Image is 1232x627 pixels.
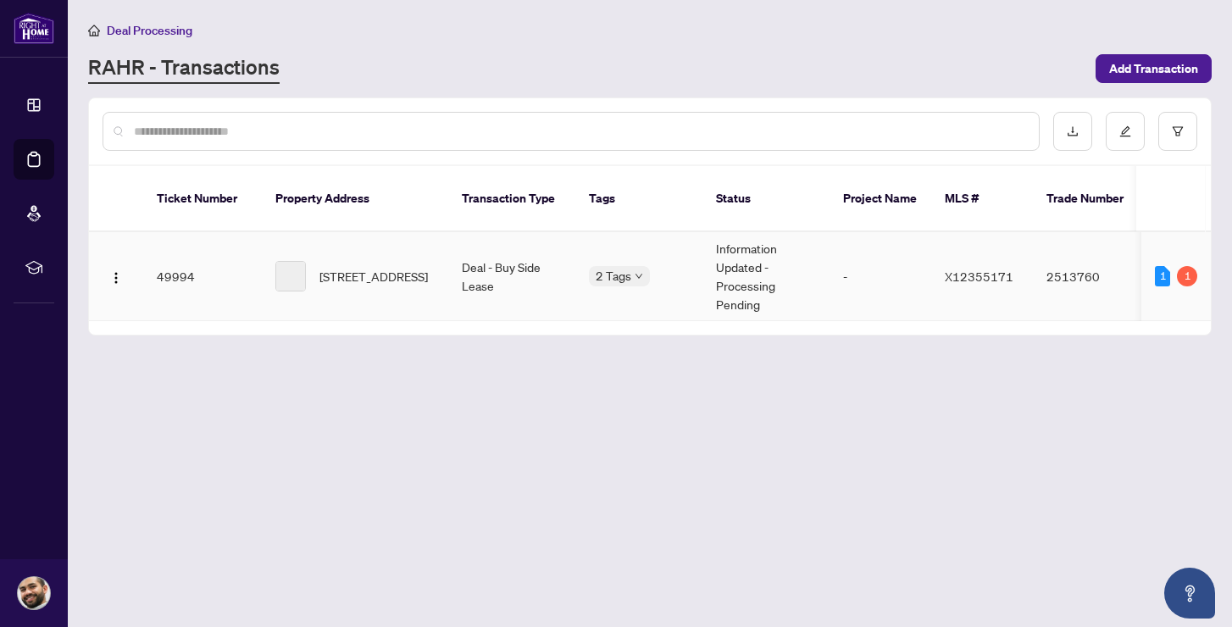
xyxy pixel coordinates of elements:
span: Add Transaction [1109,55,1198,82]
button: filter [1158,112,1197,151]
th: Transaction Type [448,166,575,232]
span: download [1067,125,1079,137]
span: down [635,272,643,280]
button: Logo [103,263,130,290]
img: Profile Icon [18,577,50,609]
td: 2513760 [1033,232,1152,321]
span: edit [1119,125,1131,137]
span: Deal Processing [107,23,192,38]
th: Property Address [262,166,448,232]
th: MLS # [931,166,1033,232]
span: filter [1172,125,1184,137]
th: Ticket Number [143,166,262,232]
th: Tags [575,166,702,232]
td: 49994 [143,232,262,321]
button: edit [1106,112,1145,151]
button: Open asap [1164,568,1215,619]
span: home [88,25,100,36]
img: Logo [109,271,123,285]
div: 1 [1155,266,1170,286]
img: logo [14,13,54,44]
th: Trade Number [1033,166,1152,232]
td: - [830,232,931,321]
td: Information Updated - Processing Pending [702,232,830,321]
button: Add Transaction [1096,54,1212,83]
a: RAHR - Transactions [88,53,280,84]
span: 2 Tags [596,266,631,286]
button: download [1053,112,1092,151]
span: X12355171 [945,269,1013,284]
div: 1 [1177,266,1197,286]
span: [STREET_ADDRESS] [319,267,428,286]
td: Deal - Buy Side Lease [448,232,575,321]
th: Project Name [830,166,931,232]
th: Status [702,166,830,232]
